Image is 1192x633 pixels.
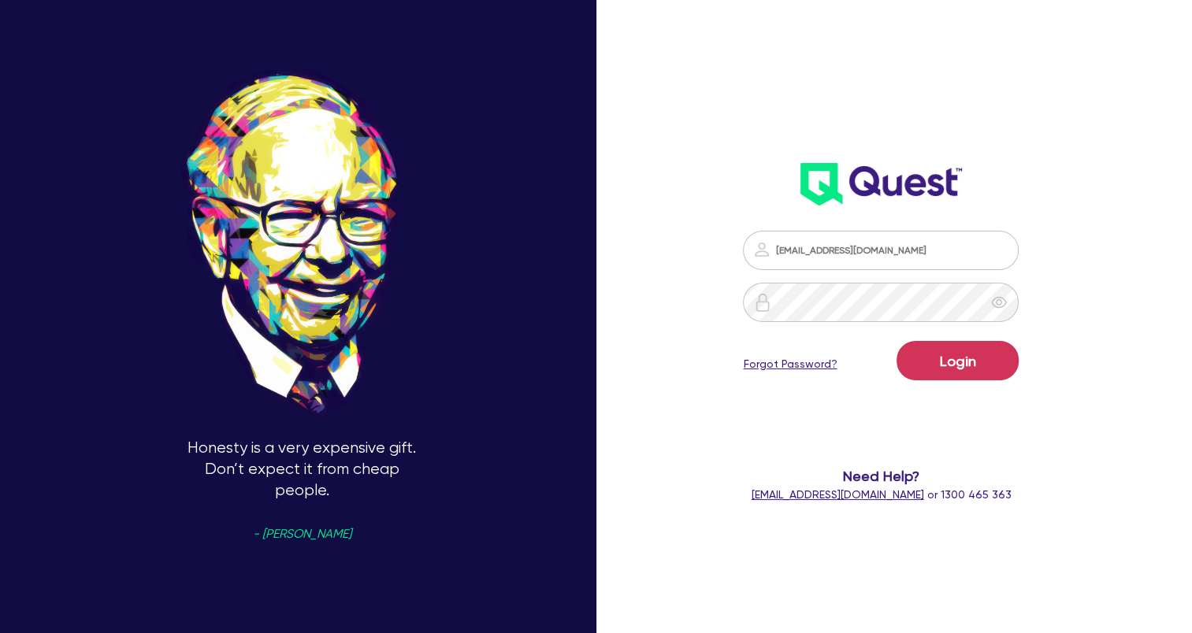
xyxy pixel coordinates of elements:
span: - [PERSON_NAME] [253,528,351,540]
a: Forgot Password? [743,356,837,372]
span: or 1300 465 363 [751,488,1011,501]
input: Email address [743,231,1019,270]
img: icon-password [752,240,771,259]
img: wH2k97JdezQIQAAAABJRU5ErkJggg== [800,163,962,205]
span: Need Help? [727,465,1036,487]
img: icon-password [753,293,772,312]
button: Login [897,341,1019,380]
span: eye [991,294,1007,310]
a: [EMAIL_ADDRESS][DOMAIN_NAME] [751,488,923,501]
